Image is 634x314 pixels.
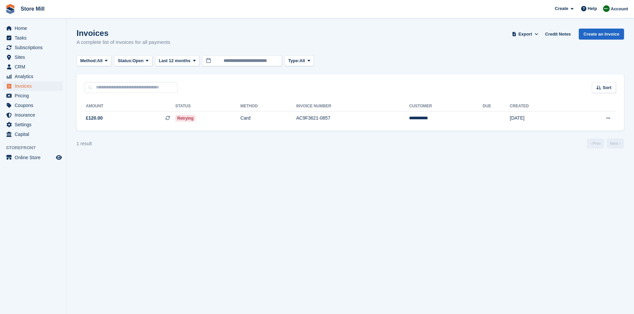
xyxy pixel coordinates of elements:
[585,139,625,149] nav: Page
[97,57,103,64] span: All
[3,81,63,91] a: menu
[3,24,63,33] a: menu
[3,101,63,110] a: menu
[77,39,170,46] p: A complete list of invoices for all payments
[3,72,63,81] a: menu
[18,3,47,14] a: Store Mill
[240,101,296,112] th: Method
[85,101,175,112] th: Amount
[3,110,63,120] a: menu
[519,31,532,38] span: Export
[3,52,63,62] a: menu
[603,84,611,91] span: Sort
[511,29,540,40] button: Export
[77,29,170,38] h1: Invoices
[3,43,63,52] a: menu
[3,62,63,71] a: menu
[15,153,55,162] span: Online Store
[3,130,63,139] a: menu
[296,111,409,125] td: AC9F3621-0857
[15,72,55,81] span: Analytics
[77,55,111,66] button: Method: All
[132,57,143,64] span: Open
[114,55,152,66] button: Status: Open
[55,154,63,161] a: Preview store
[77,140,92,147] div: 1 result
[285,55,314,66] button: Type: All
[510,111,571,125] td: [DATE]
[288,57,300,64] span: Type:
[588,5,597,12] span: Help
[3,91,63,100] a: menu
[542,29,573,40] a: Credit Notes
[15,43,55,52] span: Subscriptions
[159,57,190,64] span: Last 12 months
[6,145,66,151] span: Storefront
[15,52,55,62] span: Sites
[555,5,568,12] span: Create
[611,6,628,12] span: Account
[15,62,55,71] span: CRM
[15,81,55,91] span: Invoices
[300,57,305,64] span: All
[603,5,610,12] img: Angus
[5,4,15,14] img: stora-icon-8386f47178a22dfd0bd8f6a31ec36ba5ce8667c1dd55bd0f319d3a0aa187defe.svg
[80,57,97,64] span: Method:
[15,101,55,110] span: Coupons
[175,115,196,122] span: Retrying
[175,101,241,112] th: Status
[15,130,55,139] span: Capital
[118,57,132,64] span: Status:
[15,24,55,33] span: Home
[3,33,63,43] a: menu
[15,110,55,120] span: Insurance
[155,55,199,66] button: Last 12 months
[510,101,571,112] th: Created
[579,29,624,40] a: Create an Invoice
[15,33,55,43] span: Tasks
[240,111,296,125] td: Card
[607,139,624,149] a: Next
[483,101,510,112] th: Due
[15,120,55,129] span: Settings
[15,91,55,100] span: Pricing
[3,153,63,162] a: menu
[409,101,483,112] th: Customer
[296,101,409,112] th: Invoice Number
[86,115,103,122] span: £120.00
[587,139,604,149] a: Previous
[3,120,63,129] a: menu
